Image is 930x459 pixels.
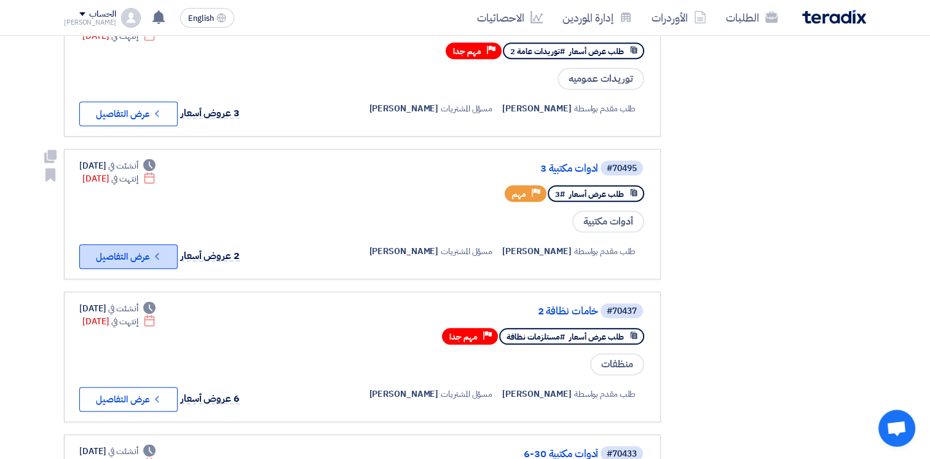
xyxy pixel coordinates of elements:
span: منظفات [590,353,644,375]
div: #70437 [607,307,637,316]
img: profile_test.png [121,8,141,28]
div: [DATE] [79,159,156,172]
span: [PERSON_NAME] [369,102,438,115]
a: الاحصائيات [467,3,553,32]
span: توريدات عموميه [558,68,644,90]
span: #3 [555,188,565,200]
a: Open chat [878,410,915,447]
div: #70433 [607,450,637,458]
span: أنشئت في [108,445,138,458]
span: مهم [512,188,526,200]
div: [PERSON_NAME] [64,19,116,26]
span: طلب عرض أسعار [569,188,624,200]
span: أدوات مكتبية [572,210,644,233]
span: طلب مقدم بواسطة [574,245,636,258]
span: إنتهت في [111,315,138,328]
span: مسؤل المشتريات [441,388,492,401]
div: #70495 [607,164,637,173]
button: عرض التفاصيل [79,387,178,412]
span: طلب مقدم بواسطة [574,102,636,115]
span: طلب عرض أسعار [569,331,624,343]
button: عرض التفاصيل [79,244,178,269]
a: خامات نظافة 2 [352,306,598,317]
span: English [188,14,214,23]
span: مهم جدا [453,46,481,57]
div: [DATE] [82,315,156,328]
a: ادوات مكتبية 3 [352,163,598,174]
a: الأوردرات [642,3,716,32]
a: إدارة الموردين [553,3,642,32]
span: مسؤل المشتريات [441,245,492,258]
span: [PERSON_NAME] [502,388,572,401]
div: [DATE] [82,30,156,42]
span: 2 عروض أسعار [181,249,240,263]
button: English [180,8,234,28]
span: أنشئت في [108,159,138,172]
button: عرض التفاصيل [79,102,178,126]
span: طلب عرض أسعار [569,46,624,57]
span: مسؤل المشتريات [441,102,492,115]
div: [DATE] [82,172,156,185]
div: [DATE] [79,445,156,458]
span: #توريدات عامة 2 [510,46,565,57]
span: 3 عروض أسعار [181,106,240,121]
span: 6 عروض أسعار [181,391,240,406]
span: [PERSON_NAME] [502,102,572,115]
img: Teradix logo [802,10,866,24]
a: الطلبات [716,3,787,32]
span: طلب مقدم بواسطة [574,388,636,401]
span: #مستلزمات نظافة [506,331,565,343]
div: [DATE] [79,302,156,315]
span: إنتهت في [111,172,138,185]
span: إنتهت في [111,30,138,42]
span: [PERSON_NAME] [369,245,438,258]
span: مهم جدا [449,331,478,343]
span: [PERSON_NAME] [502,245,572,258]
span: أنشئت في [108,302,138,315]
div: الحساب [89,9,116,20]
span: [PERSON_NAME] [369,388,438,401]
